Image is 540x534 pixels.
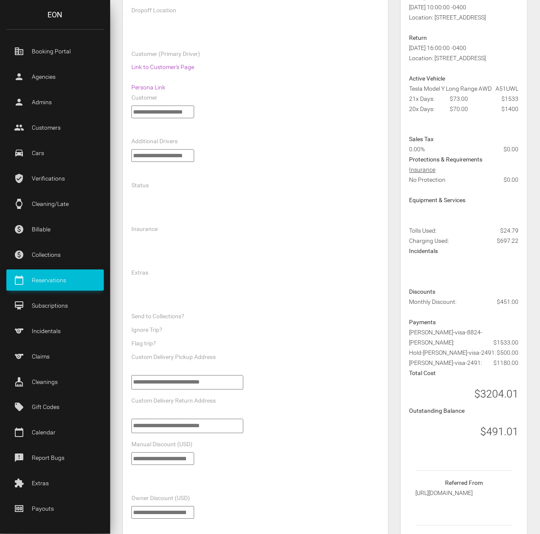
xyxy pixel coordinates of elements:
[13,223,97,236] p: Billable
[131,138,178,146] label: Additional Drivers
[502,94,519,104] span: $1533
[6,244,104,265] a: paid Collections
[403,94,444,104] div: 21x Days:
[131,495,190,503] label: Owner Discount (USD)
[6,397,104,418] a: local_offer Gift Codes
[497,236,519,246] span: $697.22
[409,44,486,61] span: [DATE] 16:00:00 -0400 Location: [STREET_ADDRESS]
[409,370,436,377] strong: Total Cost
[403,175,525,195] div: No Protection
[6,346,104,367] a: sports Claims
[6,168,104,189] a: verified_user Verifications
[6,142,104,164] a: drive_eta Cars
[13,477,97,490] p: Extras
[6,41,104,62] a: corporate_fare Booking Portal
[496,83,519,94] span: A51UWL
[131,225,158,234] label: Insurance
[403,104,444,114] div: 20x Days:
[131,94,157,102] label: Customer
[6,473,104,494] a: extension Extras
[409,248,438,255] strong: Incidentals
[131,397,216,406] label: Custom Delivery Return Address
[131,50,200,58] label: Customer (Primary Driver)
[13,503,97,515] p: Payouts
[13,426,97,439] p: Calendar
[409,228,437,234] span: Tolls Used:
[497,348,519,358] span: $500.00
[131,6,176,15] label: Dropoff Location
[13,299,97,312] p: Subscriptions
[6,295,104,316] a: card_membership Subscriptions
[6,320,104,342] a: sports Incidentals
[6,498,104,520] a: money Payouts
[6,219,104,240] a: paid Billable
[501,226,519,236] span: $24.79
[494,338,519,348] span: $1533.00
[502,104,519,114] span: $1400
[13,197,97,210] p: Cleaning/Late
[131,326,162,335] label: Ignore Trip?
[13,248,97,261] p: Collections
[131,269,148,278] label: Extras
[131,313,184,321] label: Send to Collections?
[444,104,484,114] div: $70.00
[409,319,436,326] strong: Payments
[403,145,484,155] div: 0.00%
[403,297,525,317] div: Monthly Discount:
[475,387,519,402] h3: $3204.01
[13,172,97,185] p: Verifications
[409,156,483,163] strong: Protections & Requirements
[13,350,97,363] p: Claims
[6,117,104,138] a: people Customers
[131,64,194,70] a: Link to Customer's Page
[13,96,97,108] p: Admins
[13,401,97,414] p: Gift Codes
[409,34,427,41] strong: Return
[6,193,104,214] a: watch Cleaning/Late
[403,328,525,368] div: [PERSON_NAME]-visa-8824-[PERSON_NAME]: Hold-[PERSON_NAME]-visa-2491: [PERSON_NAME]-visa-2491:
[444,94,484,104] div: $73.00
[131,84,165,91] a: Persona Link
[13,45,97,58] p: Booking Portal
[131,441,192,449] label: Manual Discount (USD)
[13,325,97,337] p: Incidentals
[6,448,104,469] a: feedback Report Bugs
[6,92,104,113] a: person Admins
[409,289,436,295] strong: Discounts
[13,452,97,464] p: Report Bugs
[481,425,519,439] h3: $491.01
[445,480,483,487] strong: Referred From
[13,147,97,159] p: Cars
[409,238,449,245] span: Charging Used:
[6,270,104,291] a: calendar_today Reservations
[13,70,97,83] p: Agencies
[504,175,519,185] span: $0.00
[131,353,216,362] label: Custom Delivery Pickup Address
[403,83,525,94] div: Tesla Model Y Long Range AWD
[13,121,97,134] p: Customers
[6,422,104,443] a: calendar_today Calendar
[494,358,519,368] span: $1180.00
[13,274,97,286] p: Reservations
[131,340,156,348] label: Flag trip?
[13,375,97,388] p: Cleanings
[409,75,445,82] strong: Active Vehicle
[409,167,436,173] u: Insurance
[409,136,434,143] strong: Sales Tax
[6,66,104,87] a: person Agencies
[409,197,466,204] strong: Equipment & Services
[409,408,465,414] strong: Outstanding Balance
[409,488,519,498] div: [URL][DOMAIN_NAME]
[131,182,149,190] label: Status
[497,297,519,307] span: $451.00
[6,371,104,392] a: cleaning_services Cleanings
[409,4,486,21] span: [DATE] 10:00:00 -0400 Location: [STREET_ADDRESS]
[504,145,519,155] span: $0.00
